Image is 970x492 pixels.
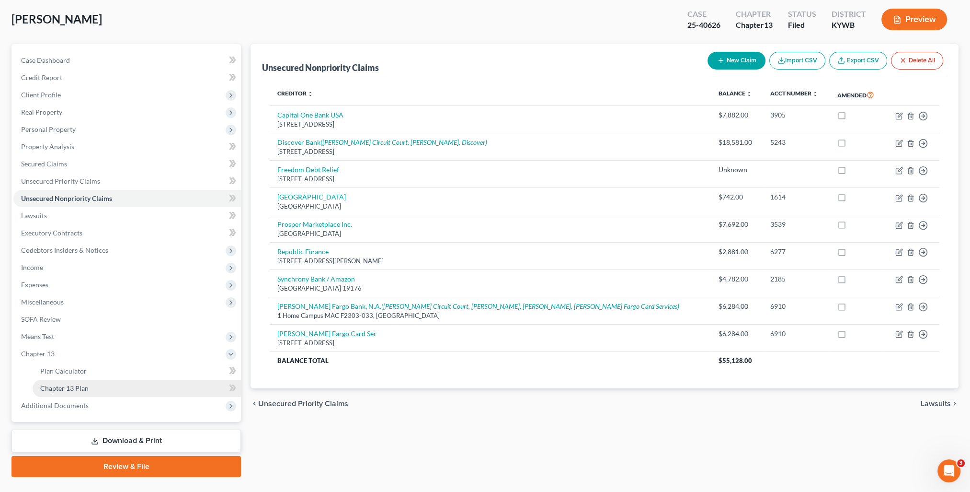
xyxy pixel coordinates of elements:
[277,284,703,293] div: [GEOGRAPHIC_DATA] 19176
[21,160,67,168] span: Secured Claims
[832,9,866,20] div: District
[921,400,959,408] button: Lawsuits chevron_right
[277,202,703,211] div: [GEOGRAPHIC_DATA]
[277,302,679,310] a: [PERSON_NAME] Fargo Bank, N.A.([PERSON_NAME] Circuit Court, [PERSON_NAME], [PERSON_NAME], [PERSON...
[687,9,720,20] div: Case
[21,56,70,64] span: Case Dashboard
[277,339,703,348] div: [STREET_ADDRESS]
[21,246,108,254] span: Codebtors Insiders & Notices
[262,62,379,73] div: Unsecured Nonpriority Claims
[277,220,352,228] a: Prosper Marketplace Inc.
[719,110,755,120] div: $7,882.00
[270,352,711,369] th: Balance Total
[788,9,816,20] div: Status
[764,20,773,29] span: 13
[277,247,329,256] a: Republic Finance
[770,192,822,202] div: 1614
[719,247,755,257] div: $2,881.00
[277,165,339,174] a: Freedom Debt Relief
[381,302,679,310] i: ([PERSON_NAME] Circuit Court, [PERSON_NAME], [PERSON_NAME], [PERSON_NAME] Fargo Card Services)
[719,90,752,97] a: Balance unfold_more
[719,302,755,311] div: $6,284.00
[277,120,703,129] div: [STREET_ADDRESS]
[21,211,47,220] span: Lawsuits
[21,229,82,237] span: Executory Contracts
[891,52,943,70] button: Delete All
[788,20,816,31] div: Filed
[770,90,818,97] a: Acct Number unfold_more
[829,52,887,70] a: Export CSV
[770,220,822,229] div: 3539
[21,177,100,185] span: Unsecured Priority Claims
[719,165,755,175] div: Unknown
[308,91,313,97] i: unfold_more
[277,275,355,283] a: Synchrony Bank / Amazon
[40,384,89,392] span: Chapter 13 Plan
[937,459,960,482] iframe: Intercom live chat
[13,190,241,207] a: Unsecured Nonpriority Claims
[277,229,703,238] div: [GEOGRAPHIC_DATA]
[719,357,752,364] span: $55,128.00
[687,20,720,31] div: 25-40626
[21,281,48,289] span: Expenses
[770,247,822,257] div: 6277
[719,220,755,229] div: $7,692.00
[921,400,951,408] span: Lawsuits
[21,298,64,306] span: Miscellaneous
[736,20,773,31] div: Chapter
[770,302,822,311] div: 6910
[21,108,62,116] span: Real Property
[13,69,241,86] a: Credit Report
[251,400,348,408] button: chevron_left Unsecured Priority Claims
[13,52,241,69] a: Case Dashboard
[746,91,752,97] i: unfold_more
[13,207,241,224] a: Lawsuits
[769,52,825,70] button: Import CSV
[13,138,241,155] a: Property Analysis
[13,311,241,328] a: SOFA Review
[21,401,89,410] span: Additional Documents
[719,274,755,284] div: $4,782.00
[11,12,102,26] span: [PERSON_NAME]
[812,91,818,97] i: unfold_more
[13,224,241,242] a: Executory Contracts
[21,194,112,202] span: Unsecured Nonpriority Claims
[21,315,61,323] span: SOFA Review
[21,263,43,271] span: Income
[719,192,755,202] div: $742.00
[719,329,755,339] div: $6,284.00
[277,175,703,184] div: [STREET_ADDRESS]
[830,84,885,106] th: Amended
[770,110,822,120] div: 3905
[251,400,258,408] i: chevron_left
[951,400,959,408] i: chevron_right
[277,257,703,266] div: [STREET_ADDRESS][PERSON_NAME]
[770,138,822,147] div: 5243
[770,329,822,339] div: 6910
[277,147,703,156] div: [STREET_ADDRESS]
[957,459,965,467] span: 3
[21,125,76,133] span: Personal Property
[21,91,61,99] span: Client Profile
[40,367,87,375] span: Plan Calculator
[832,20,866,31] div: KYWB
[33,363,241,380] a: Plan Calculator
[719,138,755,147] div: $18,581.00
[736,9,773,20] div: Chapter
[320,138,487,146] i: ([PERSON_NAME] Circuit Court, [PERSON_NAME], Discover)
[770,274,822,284] div: 2185
[21,350,55,358] span: Chapter 13
[21,142,74,151] span: Property Analysis
[881,9,947,30] button: Preview
[11,456,241,477] a: Review & File
[13,155,241,173] a: Secured Claims
[708,52,765,70] button: New Claim
[277,111,343,119] a: Capital One Bank USA
[11,430,241,452] a: Download & Print
[277,311,703,320] div: 1 Home Campus MAC F2303-033, [GEOGRAPHIC_DATA]
[277,138,487,146] a: Discover Bank([PERSON_NAME] Circuit Court, [PERSON_NAME], Discover)
[277,193,346,201] a: [GEOGRAPHIC_DATA]
[21,332,54,340] span: Means Test
[277,329,377,338] a: [PERSON_NAME] Fargo Card Ser
[258,400,348,408] span: Unsecured Priority Claims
